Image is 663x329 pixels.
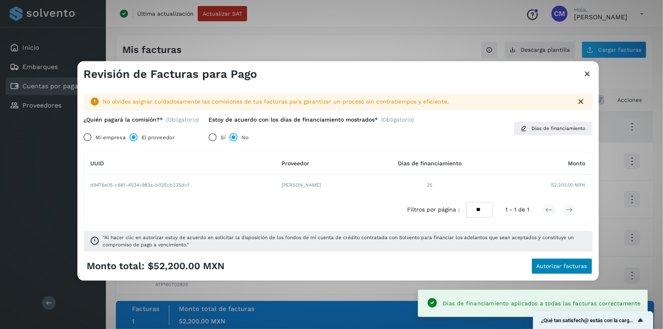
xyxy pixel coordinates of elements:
label: ¿Quién pagará la comisión? [84,116,163,123]
span: Días de financiamiento [532,125,586,132]
span: "Al hacer clic en autorizar estoy de acuerdo en solicitar la disposición de los fondos de mi cuen... [103,234,586,249]
span: Proveedor [282,160,309,167]
span: Monto [568,160,586,167]
span: (Obligatorio) [166,116,199,123]
span: 1 - 1 de 1 [506,206,529,214]
span: ¿Qué tan satisfech@ estás con la carga de tus facturas? [541,317,636,323]
label: Mi empresa [96,130,126,146]
td: 25 [364,175,495,196]
span: (Obligatorio) [381,116,414,126]
h3: Revisión de Facturas para Pago [84,67,257,81]
label: No [241,130,249,146]
td: [PERSON_NAME] [275,175,364,196]
span: $52,200.00 MXN [148,260,225,272]
label: El proveedor [142,130,174,146]
div: No olvides asignar cuidadosamente las comisiones de tus facturas para garantizar un proceso sin c... [103,98,570,106]
span: 52,200.00 MXN [551,182,586,189]
span: Filtros por página : [407,206,460,214]
label: Estoy de acuerdo con los días de financiamiento mostrados [209,116,378,123]
span: Días de financiamiento [398,160,462,167]
span: Autorizar facturas [537,264,587,269]
label: Sí [221,130,225,146]
span: Días de financiamiento aplicados a todas las facturas correctamente [443,300,641,307]
button: Días de financiamiento [514,122,592,136]
button: Mostrar encuesta - ¿Qué tan satisfech@ estás con la carga de tus facturas? [541,315,645,325]
td: d9476e05-c661-4534-983a-b025cb235dcf [84,175,276,196]
span: Monto total: [87,260,145,272]
span: UUID [91,160,104,167]
button: Autorizar facturas [531,258,592,274]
